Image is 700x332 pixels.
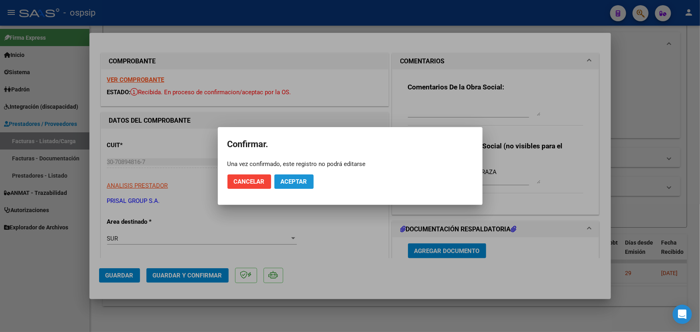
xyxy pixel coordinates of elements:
[673,305,692,324] div: Open Intercom Messenger
[274,174,314,189] button: Aceptar
[227,174,271,189] button: Cancelar
[227,160,473,168] div: Una vez confirmado, este registro no podrá editarse
[234,178,265,185] span: Cancelar
[227,137,473,152] h2: Confirmar.
[281,178,307,185] span: Aceptar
